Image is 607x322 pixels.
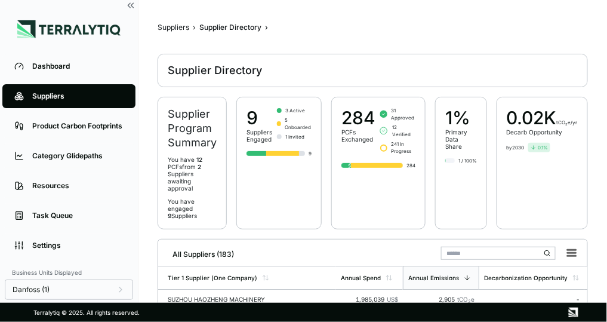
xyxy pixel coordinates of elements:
img: Logo [17,20,121,38]
p: You have engaged Suppliers [168,198,217,219]
div: 9 [309,150,312,157]
span: › [193,23,196,32]
span: 9 [168,212,171,219]
span: tCO₂e/yr [557,119,578,125]
div: Annual Emissions [408,274,459,281]
div: 1% [445,107,477,128]
div: Primary Data Share [445,128,477,150]
div: Supplier Directory [199,23,261,32]
div: Annual Spend [341,274,381,281]
div: 1 / 100% [458,157,477,164]
span: 12 [196,156,202,163]
div: Suppliers [32,91,124,101]
div: Business Units Displayed [5,265,133,280]
span: 2 [198,163,201,170]
div: Tier 1 Supplier (One Company) [168,274,257,281]
span: tCO e [457,296,474,303]
div: 0.02 K [507,107,578,128]
div: SUZHOU HAOZHENG MACHINERY [168,296,331,303]
div: 9 [247,107,272,128]
span: 31 Approved [391,107,415,121]
sub: 2 [468,299,471,304]
span: US$ [387,296,398,303]
div: Decarbonization Opportunity [484,274,568,281]
div: Supplier Directory [168,63,262,78]
div: Dashboard [32,62,124,71]
span: Danfoss (1) [13,285,50,295]
span: › [265,23,268,32]
div: Resources [32,181,124,191]
div: All Suppliers (183) [163,245,234,259]
span: 3 Active [285,107,305,114]
div: 1,985,039 [341,296,398,303]
div: - [484,296,580,303]
div: 284 [341,107,375,128]
span: 1 Invited [285,133,304,140]
div: Category Glidepaths [32,151,124,161]
div: Settings [32,241,124,250]
span: 241 In Progress [391,140,415,155]
span: 12 Verified [392,124,416,138]
div: Suppliers Engaged [247,128,272,143]
div: by 2030 [507,144,525,151]
div: PCFs Exchanged [341,128,375,143]
div: Task Queue [32,211,124,220]
h2: Supplier Program Summary [168,107,217,150]
p: You have PCF s from Supplier s awaiting approval [168,156,217,192]
div: Product Carbon Footprints [32,121,124,131]
span: 0.1 % [538,144,548,151]
div: Decarb Opportunity [507,128,578,136]
span: 5 Onboarded [285,116,312,131]
div: 2,905 [408,296,474,303]
div: Suppliers [158,23,189,32]
div: 284 [406,162,415,169]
